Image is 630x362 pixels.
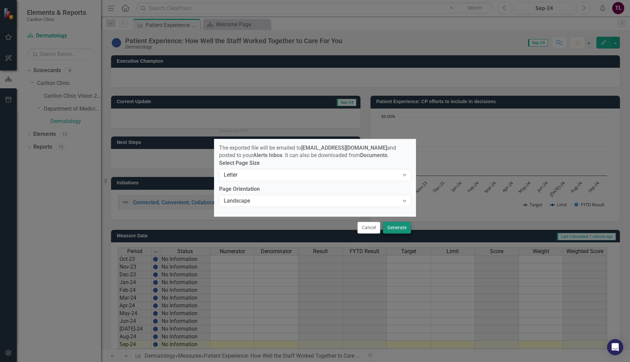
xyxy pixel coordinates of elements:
div: Letter [224,171,399,179]
div: Open Intercom Messenger [607,339,623,355]
button: Cancel [357,222,380,234]
button: Generate [383,222,411,234]
div: Generate PDF [219,128,249,133]
div: Landscape [224,197,399,205]
strong: Documents [360,152,387,158]
label: Select Page Size [219,159,411,167]
label: Page Orientation [219,185,411,193]
span: The exported file will be emailed to and posted to your . It can also be downloaded from . [219,145,396,159]
strong: Alerts Inbox [253,152,282,158]
strong: [EMAIL_ADDRESS][DOMAIN_NAME] [301,145,387,151]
